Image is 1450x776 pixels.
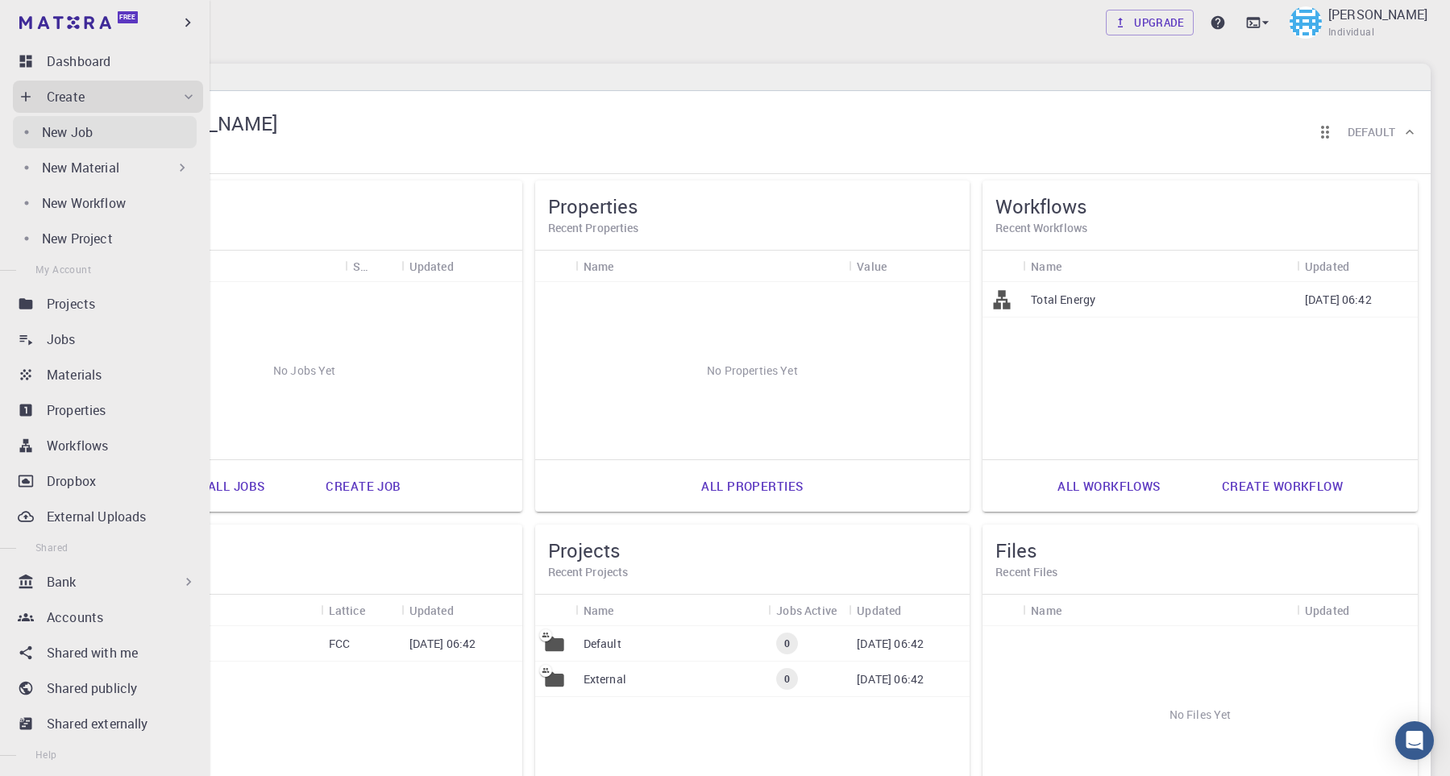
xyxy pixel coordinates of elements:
[13,566,203,598] div: Bank
[857,636,924,652] p: [DATE] 06:42
[87,282,522,459] div: No Jobs Yet
[584,595,614,626] div: Name
[13,672,203,704] a: Shared publicly
[454,597,480,623] button: Sort
[409,636,476,652] p: [DATE] 06:42
[995,563,1405,581] h6: Recent Files
[1031,292,1095,308] p: Total Energy
[575,595,769,626] div: Name
[47,294,95,313] p: Projects
[1023,595,1297,626] div: Name
[584,636,621,652] p: Default
[857,251,887,282] div: Value
[1106,10,1194,35] a: Upgrade
[47,643,138,662] p: Shared with me
[575,251,850,282] div: Name
[47,507,146,526] p: External Uploads
[1031,595,1062,626] div: Name
[1023,251,1297,282] div: Name
[42,158,119,177] p: New Material
[13,288,203,320] a: Projects
[13,81,203,113] div: Create
[1031,251,1062,282] div: Name
[901,597,927,623] button: Sort
[127,595,321,626] div: Name
[535,282,970,459] div: No Properties Yet
[47,608,103,627] p: Accounts
[409,595,454,626] div: Updated
[13,45,203,77] a: Dashboard
[35,541,68,554] span: Shared
[13,222,197,255] a: New Project
[47,572,77,591] p: Bank
[983,251,1023,282] div: Icon
[47,365,102,384] p: Materials
[683,467,821,505] a: All properties
[47,400,106,420] p: Properties
[365,597,391,623] button: Sort
[613,597,639,623] button: Sort
[1328,24,1374,40] span: Individual
[995,193,1405,219] h5: Workflows
[47,87,85,106] p: Create
[401,595,522,626] div: Updated
[857,671,924,687] p: [DATE] 06:42
[47,471,96,491] p: Dropbox
[1040,467,1178,505] a: All workflows
[321,595,401,626] div: Lattice
[535,251,575,282] div: Icon
[548,563,958,581] h6: Recent Projects
[100,219,509,237] h6: Recent Jobs
[42,193,126,213] p: New Workflow
[329,595,365,626] div: Lattice
[548,193,958,219] h5: Properties
[368,253,393,279] button: Sort
[1328,5,1427,24] p: [PERSON_NAME]
[1395,721,1434,760] div: Open Intercom Messenger
[13,637,203,669] a: Shared with me
[409,251,454,282] div: Updated
[995,537,1405,563] h5: Files
[47,52,110,71] p: Dashboard
[778,637,796,650] span: 0
[1309,116,1341,148] button: Reorder cards
[32,11,90,26] span: Support
[35,263,91,276] span: My Account
[35,748,57,761] span: Help
[19,16,111,29] img: logo
[983,595,1023,626] div: Icon
[1349,253,1375,279] button: Sort
[1290,6,1322,39] img: Mayura BasnaYAKE
[584,251,614,282] div: Name
[47,436,108,455] p: Workflows
[13,359,203,391] a: Materials
[13,116,197,148] a: New Job
[548,537,958,563] h5: Projects
[13,465,203,497] a: Dropbox
[345,251,401,282] div: Status
[1297,251,1418,282] div: Updated
[535,595,575,626] div: Icon
[1348,123,1395,141] h6: Default
[42,122,93,142] p: New Job
[1305,595,1349,626] div: Updated
[454,253,480,279] button: Sort
[329,636,350,652] p: FCC
[1204,467,1361,505] a: Create workflow
[13,708,203,740] a: Shared externally
[13,429,203,462] a: Workflows
[849,595,970,626] div: Updated
[308,467,418,505] a: Create job
[74,91,1431,174] div: Mayura BasnaYAKE[PERSON_NAME]IndividualReorder cardsDefault
[13,151,197,184] div: New Material
[47,330,76,349] p: Jobs
[353,251,368,282] div: Status
[1305,292,1372,308] p: [DATE] 06:42
[13,323,203,355] a: Jobs
[548,219,958,237] h6: Recent Properties
[995,219,1405,237] h6: Recent Workflows
[13,394,203,426] a: Properties
[768,595,849,626] div: Jobs Active
[190,467,282,505] a: All jobs
[401,251,522,282] div: Updated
